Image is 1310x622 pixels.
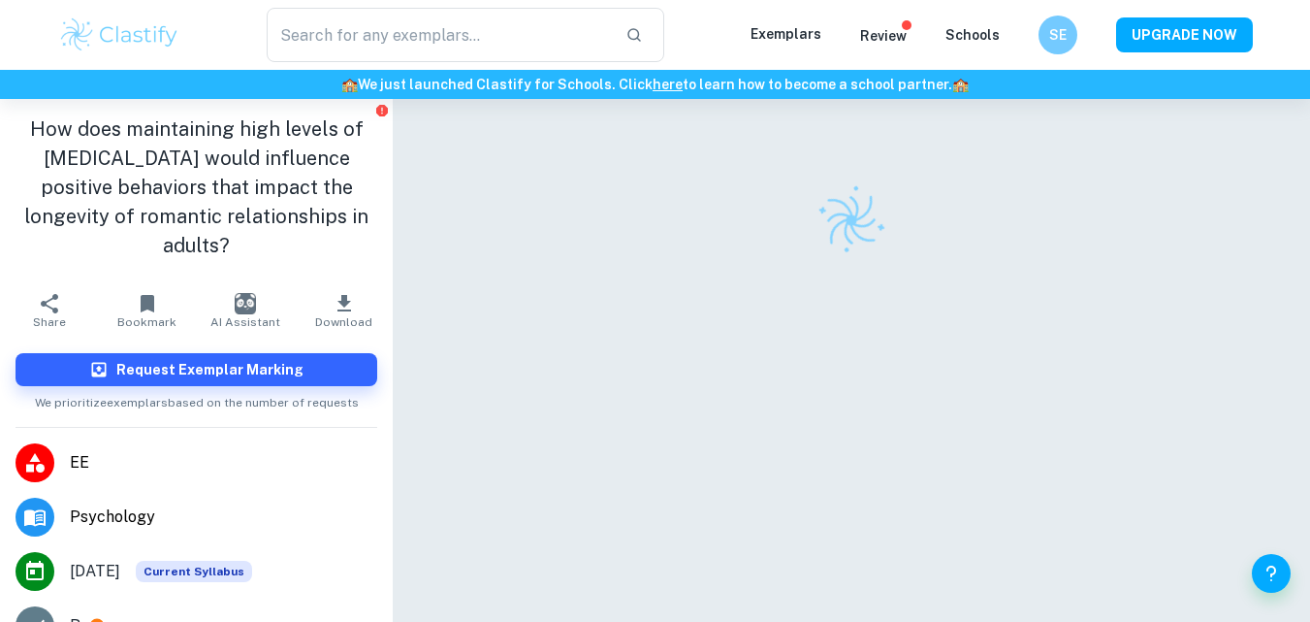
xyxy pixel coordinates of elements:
[1046,24,1069,46] h6: SE
[1252,554,1291,593] button: Help and Feedback
[16,353,377,386] button: Request Exemplar Marking
[70,560,120,583] span: [DATE]
[210,315,280,329] span: AI Assistant
[653,77,683,92] a: here
[35,386,359,411] span: We prioritize exemplars based on the number of requests
[952,77,969,92] span: 🏫
[16,115,377,260] h1: How does maintaining high levels of [MEDICAL_DATA] would influence positive behaviors that impact...
[235,293,256,314] img: AI Assistant
[4,74,1306,95] h6: We just launched Clastify for Schools. Click to learn how to become a school partner.
[197,283,295,338] button: AI Assistant
[295,283,393,338] button: Download
[1038,16,1077,54] button: SE
[58,16,181,54] img: Clastify logo
[374,103,389,117] button: Report issue
[70,451,377,475] span: EE
[117,315,176,329] span: Bookmark
[1116,17,1253,52] button: UPGRADE NOW
[136,561,252,582] div: This exemplar is based on the current syllabus. Feel free to refer to it for inspiration/ideas wh...
[315,315,372,329] span: Download
[267,8,611,62] input: Search for any exemplars...
[860,25,907,47] p: Review
[136,561,252,582] span: Current Syllabus
[116,359,304,380] h6: Request Exemplar Marking
[945,27,1000,43] a: Schools
[70,506,377,529] span: Psychology
[805,174,899,268] img: Clastify logo
[751,23,821,45] p: Exemplars
[33,315,66,329] span: Share
[98,283,196,338] button: Bookmark
[341,77,358,92] span: 🏫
